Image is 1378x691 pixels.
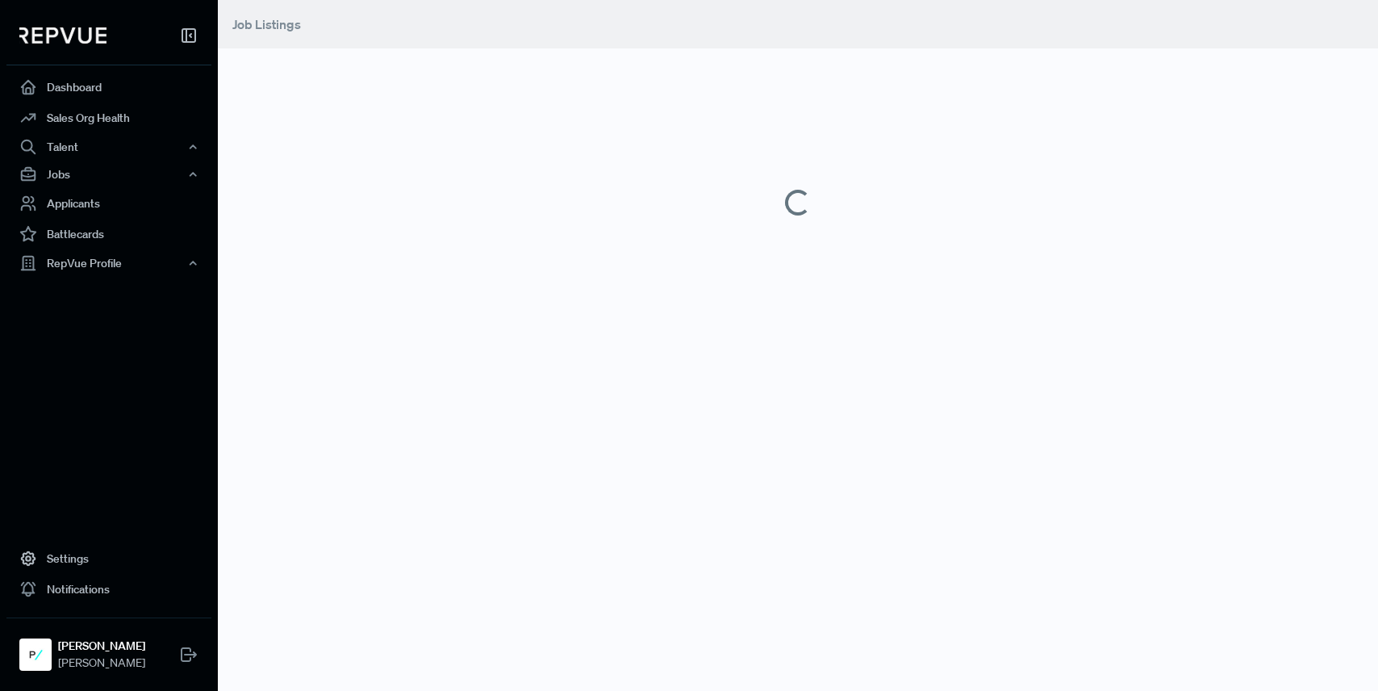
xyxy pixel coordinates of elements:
a: Sales Org Health [6,103,211,133]
a: Settings [6,543,211,574]
img: Polly [23,642,48,668]
a: Battlecards [6,219,211,249]
button: Jobs [6,161,211,188]
span: [PERSON_NAME] [58,655,145,672]
strong: [PERSON_NAME] [58,638,145,655]
a: Polly[PERSON_NAME][PERSON_NAME] [6,618,211,678]
button: Talent [6,133,211,161]
a: Notifications [6,574,211,605]
button: RepVue Profile [6,249,211,277]
a: Job Listings [232,15,301,34]
a: Applicants [6,188,211,219]
img: RepVue [19,27,106,44]
a: Dashboard [6,72,211,103]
